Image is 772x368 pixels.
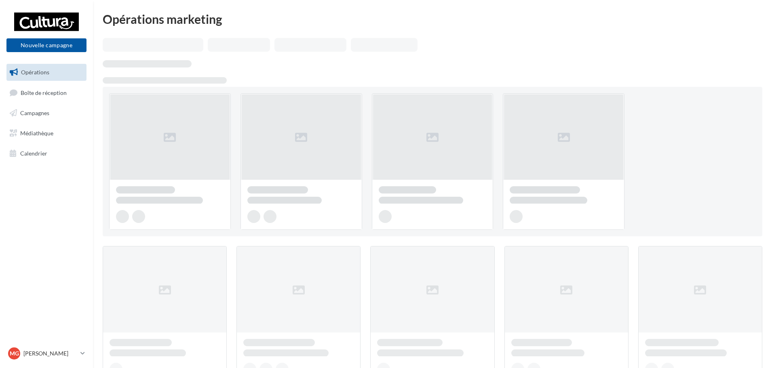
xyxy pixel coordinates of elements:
a: Opérations [5,64,88,81]
a: MG [PERSON_NAME] [6,346,86,361]
div: Opérations marketing [103,13,762,25]
button: Nouvelle campagne [6,38,86,52]
span: Boîte de réception [21,89,67,96]
a: Boîte de réception [5,84,88,101]
span: MG [10,349,19,357]
a: Médiathèque [5,125,88,142]
p: [PERSON_NAME] [23,349,77,357]
span: Campagnes [20,109,49,116]
a: Calendrier [5,145,88,162]
span: Médiathèque [20,130,53,137]
a: Campagnes [5,105,88,122]
span: Calendrier [20,149,47,156]
span: Opérations [21,69,49,76]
